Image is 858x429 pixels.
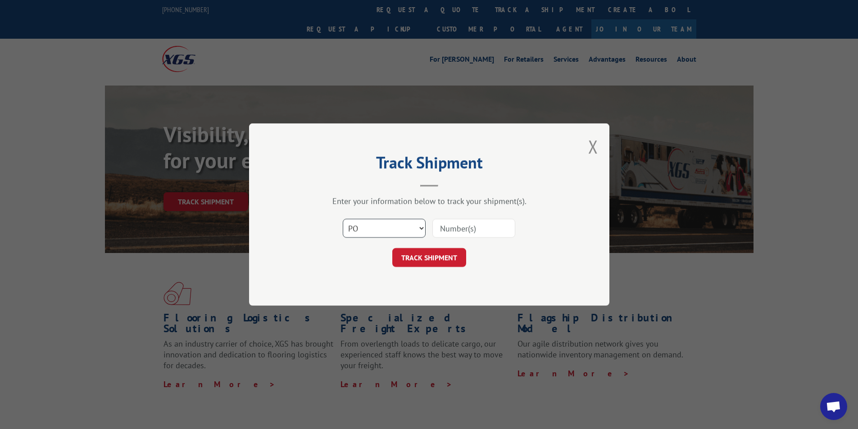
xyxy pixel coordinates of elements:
h2: Track Shipment [294,156,564,173]
div: Enter your information below to track your shipment(s). [294,196,564,206]
button: TRACK SHIPMENT [392,248,466,267]
div: Open chat [820,393,847,420]
button: Close modal [588,135,598,158]
input: Number(s) [432,219,515,238]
